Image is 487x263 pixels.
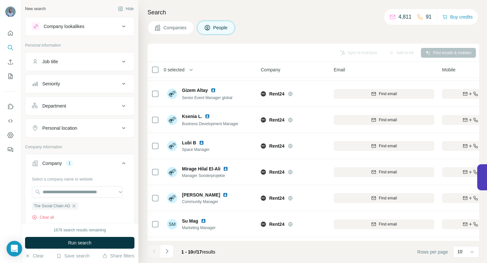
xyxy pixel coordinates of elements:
[379,117,397,123] span: Find email
[147,8,479,17] h4: Search
[25,98,134,114] button: Department
[182,122,238,126] span: Business Development Manager
[205,114,210,119] img: LinkedIn logo
[25,19,134,34] button: Company lookalikes
[5,42,16,53] button: Search
[269,169,285,175] span: Rent24
[182,173,236,179] span: Manager Sonderprojekte
[5,101,16,112] button: Use Surfe on LinkedIn
[379,195,397,201] span: Find email
[42,58,58,65] div: Job title
[25,237,134,249] button: Run search
[261,169,266,175] img: Logo of Rent24
[164,66,185,73] span: 0 selected
[32,174,128,182] div: Select a company name or website
[442,66,455,73] span: Mobile
[398,13,411,21] p: 4,811
[5,7,16,17] img: Avatar
[25,144,134,150] p: Company information
[25,6,46,12] div: New search
[5,27,16,39] button: Quick start
[334,167,434,177] button: Find email
[160,245,174,258] button: Navigate to next page
[5,144,16,155] button: Feedback
[261,91,266,96] img: Logo of Rent24
[5,115,16,127] button: Use Surfe API
[5,70,16,82] button: My lists
[334,89,434,99] button: Find email
[54,227,106,233] div: 1678 search results remaining
[182,113,202,120] span: Ksenia L.
[223,166,228,171] img: LinkedIn logo
[102,253,134,259] button: Share filters
[379,143,397,149] span: Find email
[417,249,448,255] span: Rows per page
[442,12,473,22] button: Buy credits
[182,139,196,146] span: Lubi B
[269,143,285,149] span: Rent24
[25,155,134,174] button: Company1
[269,221,285,227] span: Rent24
[269,195,285,201] span: Rent24
[261,196,266,201] img: Logo of Rent24
[261,222,266,227] img: Logo of Rent24
[42,103,66,109] div: Department
[182,199,236,205] span: Community Manager
[334,193,434,203] button: Find email
[163,24,187,31] span: Companies
[457,248,463,255] p: 10
[182,192,220,198] span: [PERSON_NAME]
[5,129,16,141] button: Dashboard
[379,169,397,175] span: Find email
[182,95,232,100] span: Senior Event Manager global
[5,56,16,68] button: Enrich CSV
[334,115,434,125] button: Find email
[213,24,228,31] span: People
[334,66,345,73] span: Email
[66,160,73,166] div: 1
[25,42,134,48] p: Personal information
[42,125,77,131] div: Personal location
[42,80,60,87] div: Seniority
[25,54,134,69] button: Job title
[182,166,220,172] span: Mirage Hilal El-Ali
[113,4,138,14] button: Hide
[44,23,84,30] div: Company lookalikes
[182,147,212,153] span: Space Manager
[379,221,397,227] span: Find email
[7,241,22,256] div: Open Intercom Messenger
[182,218,198,224] span: Su Mag
[426,13,432,21] p: 91
[211,88,216,93] img: LinkedIn logo
[199,140,204,145] img: LinkedIn logo
[68,240,91,246] span: Run search
[193,249,197,255] span: of
[182,87,208,94] span: Gizem Altay
[34,203,70,209] span: The Social Chain AG
[32,214,54,220] button: Clear all
[334,219,434,229] button: Find email
[197,249,202,255] span: 17
[181,249,193,255] span: 1 - 10
[269,91,285,97] span: Rent24
[167,115,177,125] img: Avatar
[261,66,280,73] span: Company
[167,193,177,203] img: Avatar
[56,253,90,259] button: Save search
[167,89,177,99] img: Avatar
[181,249,215,255] span: results
[261,143,266,149] img: Logo of Rent24
[182,225,216,231] span: Marketing Manager
[167,219,177,229] div: SM
[223,192,228,197] img: LinkedIn logo
[261,117,266,123] img: Logo of Rent24
[269,117,285,123] span: Rent24
[167,167,177,177] img: Avatar
[25,120,134,136] button: Personal location
[334,141,434,151] button: Find email
[25,253,44,259] button: Clear
[42,160,62,167] div: Company
[25,76,134,92] button: Seniority
[201,218,206,224] img: LinkedIn logo
[167,141,177,151] img: Avatar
